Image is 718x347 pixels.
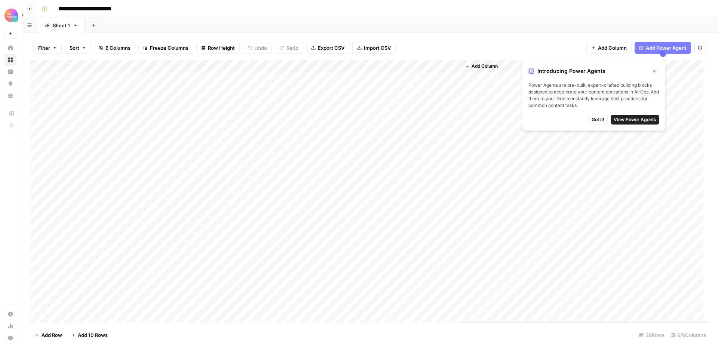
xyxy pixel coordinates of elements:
span: Add 10 Rows [78,331,108,339]
button: Redo [275,42,303,54]
span: Import CSV [364,44,391,52]
div: Sheet 1 [53,22,70,29]
a: Insights [4,66,16,78]
div: Introducing Power Agents [528,66,659,76]
button: Add Row [30,329,67,341]
span: View Power Agents [614,116,656,123]
a: Sheet 1 [38,18,85,33]
a: Opportunities [4,78,16,90]
span: Sort [70,44,79,52]
button: Got it! [588,115,608,125]
div: 6/6 Columns [668,329,709,341]
span: Power Agents are pre-built, expert-crafted building blocks designed to accelerate your content op... [528,82,659,109]
a: Home [4,42,16,54]
button: Sort [65,42,91,54]
span: Undo [254,44,267,52]
button: Import CSV [352,42,396,54]
button: Workspace: Alliance [4,6,16,25]
span: Add Column [472,63,498,70]
a: Usage [4,320,16,332]
button: 6 Columns [94,42,135,54]
span: Export CSV [318,44,344,52]
span: Add Row [42,331,62,339]
span: Row Height [208,44,235,52]
button: Row Height [196,42,240,54]
span: Got it! [592,116,604,123]
span: Add Column [598,44,627,52]
span: Add Power Agent [646,44,687,52]
div: 28 Rows [636,329,668,341]
button: View Power Agents [611,115,659,125]
span: 6 Columns [105,44,131,52]
button: Filter [33,42,62,54]
button: Add Column [462,61,501,71]
button: Help + Support [4,332,16,344]
span: Filter [38,44,50,52]
img: Alliance Logo [4,9,18,22]
a: Your Data [4,90,16,102]
span: Redo [286,44,298,52]
a: Browse [4,54,16,66]
span: Freeze Columns [150,44,188,52]
button: Add Power Agent [635,42,691,54]
button: Add Column [586,42,632,54]
button: Undo [243,42,272,54]
a: Settings [4,308,16,320]
button: Freeze Columns [138,42,193,54]
button: Add 10 Rows [67,329,112,341]
button: Export CSV [306,42,349,54]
